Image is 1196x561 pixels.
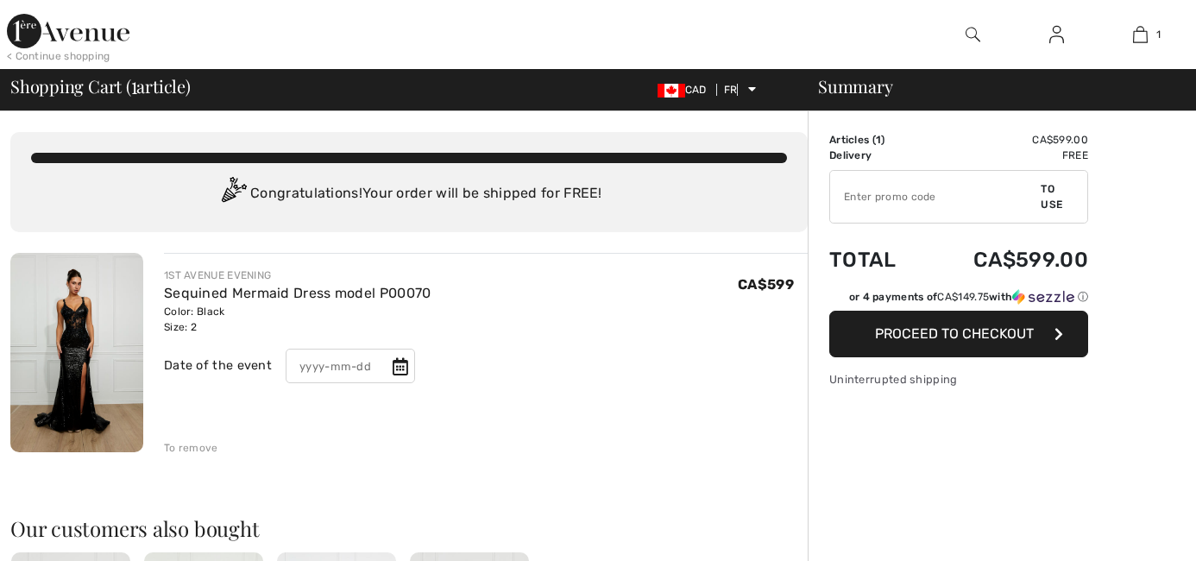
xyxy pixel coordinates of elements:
font: or 4 payments of [849,291,938,303]
font: CAD [685,84,707,96]
font: Proceed to checkout [875,325,1034,342]
img: Congratulation2.svg [216,177,250,211]
font: 1 [876,134,881,146]
font: To use [1041,183,1062,211]
font: CA$149.75 [937,291,989,303]
font: 1 [131,69,137,99]
font: CA$599.00 [973,248,1088,272]
img: Canadian Dollar [658,84,685,98]
input: yyyy-mm-dd [286,349,415,383]
font: Total [829,248,897,272]
font: Your order will be shipped for FREE! [362,185,602,201]
font: To remove [164,442,218,454]
font: Date of the event [164,358,272,373]
font: article) [136,74,190,98]
img: 1st Avenue [7,14,129,48]
font: Color: Black [164,306,225,318]
img: Sequined Mermaid Dress model P00070 [10,253,143,452]
font: CA$599.00 [1032,134,1088,146]
font: < Continue shopping [7,50,110,62]
font: Articles ( [829,134,876,146]
font: 1ST AVENUE EVENING [164,269,271,281]
a: 1 [1099,24,1181,45]
font: FR [724,84,738,96]
font: Free [1062,149,1088,161]
font: Our customers also bought [10,514,260,542]
font: Size: 2 [164,321,197,333]
font: Shopping Cart ( [10,74,131,98]
font: ) [881,134,884,146]
font: with [989,291,1012,303]
font: ⓘ [1078,291,1088,303]
font: Summary [818,74,892,98]
font: Congratulations! [250,185,362,201]
img: My cart [1133,24,1148,45]
img: My information [1049,24,1064,45]
font: CA$599 [738,276,794,293]
img: research [966,24,980,45]
a: Sequined Mermaid Dress model P00070 [164,285,431,301]
font: Uninterrupted shipping [829,373,958,386]
input: Promo code [830,171,1041,223]
img: Sezzle [1012,289,1074,305]
div: or 4 payments ofCA$149.75withSezzle Click to learn more about Sezzle [829,289,1088,311]
button: Proceed to checkout [829,311,1088,357]
a: Log in [1035,24,1078,46]
font: 1 [1156,28,1161,41]
font: Delivery [829,149,872,161]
